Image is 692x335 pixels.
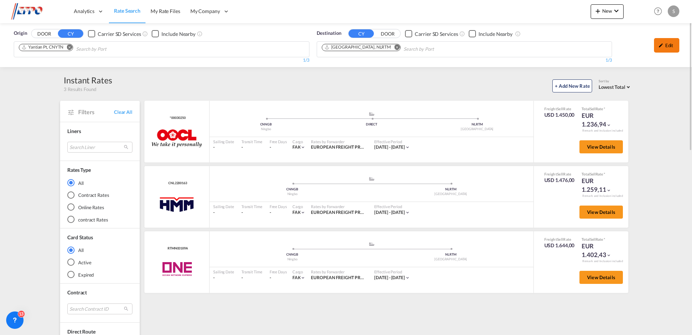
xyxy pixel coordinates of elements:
[21,44,63,50] div: Yantian Pt, CNYTN
[577,259,628,263] div: Remark and Inclusion included
[582,242,618,259] div: EUR 1.402,43
[544,106,575,111] div: Freight Rate
[213,269,234,274] div: Sailing Date
[292,144,301,150] span: FAK
[404,44,472,55] input: Search by Port
[311,275,367,281] div: EUROPEAN FREIGHT PROCUREMENT ORG
[478,30,512,38] div: Include Nearby
[652,5,664,17] span: Help
[321,42,476,55] md-chips-wrap: Chips container. Use arrow keys to select chips.
[270,139,287,144] div: Free Days
[151,8,180,14] span: My Rate Files
[213,204,234,209] div: Sailing Date
[270,210,271,216] div: -
[67,234,93,241] div: Card Status
[64,74,112,86] div: Instant Rates
[292,210,301,215] span: FAK
[557,172,563,176] span: Sell
[67,216,132,223] md-radio-button: contract Rates
[374,204,410,209] div: Effective Period
[544,242,575,249] div: USD 1.644,00
[142,31,148,37] md-icon: Unchecked: Search for CY (Container Yard) services for all selected carriers.Checked : Search for...
[599,84,625,90] span: Lowest Total
[311,210,367,216] div: EUROPEAN FREIGHT PROCUREMENT ORG
[14,57,309,63] div: 1/3
[577,129,628,133] div: Remark and Inclusion included
[552,79,592,92] button: + Add New Rate
[367,242,376,246] md-icon: assets/icons/custom/ship-fill.svg
[374,275,405,281] div: 12 Sep 2025 - 30 Sep 2025
[213,144,234,150] div: -
[166,181,187,186] span: CNL2200163
[292,275,301,280] span: FAK
[668,5,679,17] div: S
[270,144,271,150] div: -
[389,44,400,51] button: Remove
[64,86,96,92] span: 3 Results Found
[654,38,679,53] div: icon-pencilEdit
[557,237,563,241] span: Sell
[606,253,611,258] md-icon: icon-chevron-down
[415,30,458,38] div: Carrier SD Services
[587,144,615,150] span: View Details
[311,275,398,280] span: EUROPEAN FREIGHT PROCUREMENT ORG
[374,144,405,150] div: 20 Sep 2025 - 14 Oct 2025
[166,181,187,186] div: Contract / Rate Agreement / Tariff / Spot Pricing Reference Number: CNL2200163
[152,30,195,37] md-checkbox: Checkbox No Ink
[21,44,65,50] div: Press delete to remove this chip.
[372,252,530,257] div: NLRTM
[590,237,596,241] span: Sell
[158,195,196,213] img: Hyundai Merchant Marine (HMM)
[213,275,234,281] div: -
[544,171,575,177] div: Freight Rate
[591,4,624,19] button: icon-plus 400-fgNewicon-chevron-down
[515,31,521,37] md-icon: Unchecked: Ignores neighbouring ports when fetching rates.Checked : Includes neighbouring ports w...
[603,172,605,176] span: Subject to Remarks
[213,122,319,127] div: CNNGB
[599,82,632,91] md-select: Select: Lowest Total
[374,269,410,274] div: Effective Period
[213,139,234,144] div: Sailing Date
[579,206,623,219] button: View Details
[311,204,367,209] div: Rates by Forwarder
[459,31,465,37] md-icon: Unchecked: Search for CY (Container Yard) services for all selected carriers.Checked : Search for...
[374,139,410,144] div: Effective Period
[213,257,372,262] div: Ningbo
[67,191,132,199] md-radio-button: Contract Rates
[590,172,596,176] span: Sell
[67,259,132,266] md-radio-button: Active
[405,30,458,37] md-checkbox: Checkbox No Ink
[544,111,575,119] div: USD 1.450,00
[317,57,612,63] div: 1/3
[469,30,512,37] md-checkbox: Checkbox No Ink
[582,171,618,177] div: Total Rate
[213,210,234,216] div: -
[606,123,611,128] md-icon: icon-chevron-down
[372,187,530,192] div: NLRTM
[270,275,271,281] div: -
[241,204,262,209] div: Transit Time
[367,177,376,181] md-icon: assets/icons/custom/ship-fill.svg
[166,246,188,251] div: Contract / Rate Agreement / Tariff / Spot Pricing Reference Number: RTMN00189A
[292,204,306,209] div: Cargo
[67,204,132,211] md-radio-button: Online Rates
[372,257,530,262] div: [GEOGRAPHIC_DATA]
[213,187,372,192] div: CNNGB
[374,210,405,215] span: [DATE] - [DATE]
[374,275,405,280] span: [DATE] - [DATE]
[311,144,398,150] span: EUROPEAN FREIGHT PROCUREMENT ORG
[582,106,618,111] div: Total Rate
[374,210,405,216] div: 22 Sep 2025 - 14 Oct 2025
[114,109,132,115] span: Clear All
[292,269,306,274] div: Cargo
[67,289,87,295] span: Contract
[603,237,605,241] span: Subject to Remarks
[300,210,305,215] md-icon: icon-chevron-down
[213,192,372,197] div: Ningbo
[317,30,341,37] span: Destination
[603,107,605,111] span: Subject to Remarks
[62,44,73,51] button: Remove
[311,210,398,215] span: EUROPEAN FREIGHT PROCUREMENT ORG
[300,145,305,150] md-icon: icon-chevron-down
